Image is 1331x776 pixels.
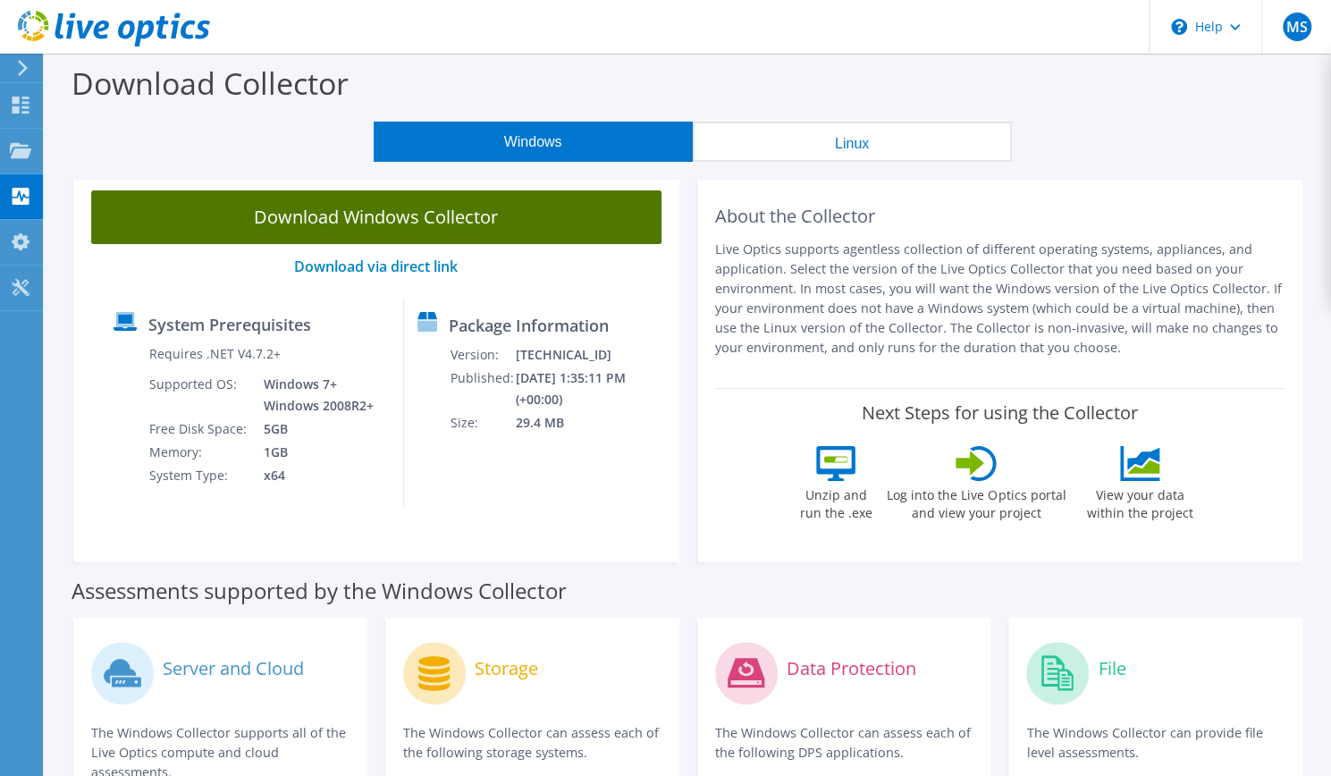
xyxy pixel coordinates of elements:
[250,464,377,487] td: x64
[72,63,349,104] label: Download Collector
[72,582,567,600] label: Assessments supported by the Windows Collector
[1171,19,1187,35] svg: \n
[1283,13,1311,41] span: MS
[515,367,671,411] td: [DATE] 1:35:11 PM (+00:00)
[475,660,538,678] label: Storage
[450,367,515,411] td: Published:
[1026,723,1285,763] p: The Windows Collector can provide file level assessments.
[148,373,250,418] td: Supported OS:
[1075,481,1204,522] label: View your data within the project
[148,464,250,487] td: System Type:
[787,660,916,678] label: Data Protection
[715,723,973,763] p: The Windows Collector can assess each of the following DPS applications.
[449,316,609,334] label: Package Information
[250,441,377,464] td: 1GB
[515,343,671,367] td: [TECHNICAL_ID]
[374,122,693,162] button: Windows
[250,373,377,418] td: Windows 7+ Windows 2008R2+
[149,345,281,363] label: Requires .NET V4.7.2+
[450,411,515,434] td: Size:
[148,316,311,333] label: System Prerequisites
[795,481,877,522] label: Unzip and run the .exe
[862,402,1138,424] label: Next Steps for using the Collector
[715,240,1285,358] p: Live Optics supports agentless collection of different operating systems, appliances, and applica...
[163,660,304,678] label: Server and Cloud
[250,418,377,441] td: 5GB
[886,481,1066,522] label: Log into the Live Optics portal and view your project
[1098,660,1125,678] label: File
[515,411,671,434] td: 29.4 MB
[148,441,250,464] td: Memory:
[403,723,661,763] p: The Windows Collector can assess each of the following storage systems.
[148,418,250,441] td: Free Disk Space:
[450,343,515,367] td: Version:
[294,257,458,276] a: Download via direct link
[91,190,661,244] a: Download Windows Collector
[693,122,1012,162] button: Linux
[715,206,1285,227] h2: About the Collector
